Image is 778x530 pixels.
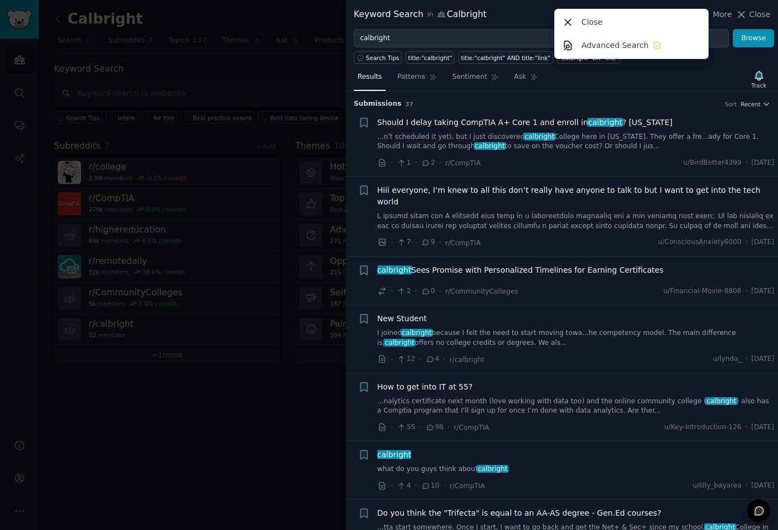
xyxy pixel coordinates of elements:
[514,72,526,82] span: Ask
[377,264,664,276] a: calbrightSees Promise with Personalized Timelines for Earning Certificates
[377,464,775,474] a: what do you guys think aboutcalbright​
[454,424,489,431] span: r/CompTIA
[445,159,480,167] span: r/CompTIA
[477,465,509,473] span: calbright
[391,421,393,433] span: ·
[377,185,775,208] a: Hiii everyone, I’m knew to all this don’t really have anyone to talk to but I want to get into th...
[397,286,410,296] span: 2
[391,157,393,169] span: ·
[713,9,732,20] span: More
[713,354,742,364] span: u/lynda_
[705,397,737,405] span: calbright
[752,481,774,491] span: [DATE]
[736,9,770,20] button: Close
[683,158,742,168] span: u/BirdBetter4399
[745,423,748,432] span: ·
[393,68,440,91] a: Patterns
[377,132,775,152] a: ...n’t scheduled it yet), but I just discoveredcalbrightCollege here in [US_STATE]. They offer a ...
[443,354,445,365] span: ·
[391,285,393,297] span: ·
[397,423,415,432] span: 55
[581,40,649,51] p: Advanced Search
[377,313,427,325] a: New Student
[406,101,414,107] span: 37
[354,8,487,21] div: Keyword Search Calbright
[391,237,393,248] span: ·
[415,237,417,248] span: ·
[745,158,748,168] span: ·
[701,9,732,20] button: More
[391,354,393,365] span: ·
[397,481,410,491] span: 4
[421,286,435,296] span: 0
[439,157,441,169] span: ·
[419,421,422,433] span: ·
[377,264,664,276] span: Sees Promise with Personalized Timelines for Earning Certificates
[443,480,445,491] span: ·
[693,481,742,491] span: u/lilly_bayarea
[581,17,602,28] p: Close
[354,51,402,64] button: Search Tips
[354,99,402,109] span: Submission s
[397,72,425,82] span: Patterns
[397,354,415,364] span: 12
[745,286,748,296] span: ·
[377,117,673,128] span: Should I delay taking CompTIA A+ Core 1 and enroll in ? [US_STATE]
[354,29,729,48] input: Try a keyword related to your business
[450,482,485,490] span: r/CompTIA
[752,158,774,168] span: [DATE]
[725,100,737,108] div: Sort
[383,339,415,347] span: calbright
[445,239,480,247] span: r/CompTIA
[439,285,441,297] span: ·
[391,480,393,491] span: ·
[397,237,410,247] span: 7
[377,117,673,128] a: Should I delay taking CompTIA A+ Core 1 and enroll incalbright? [US_STATE]
[377,212,775,231] a: L ipsumd sitam con A elitsedd eius temp in u laboreetdolo magnaaliq eni a min veniamq nost exerc....
[741,100,770,108] button: Recent
[449,68,503,91] a: Sentiment
[415,285,417,297] span: ·
[745,237,748,247] span: ·
[557,34,707,57] a: Advanced Search
[752,354,774,364] span: [DATE]
[664,423,741,432] span: u/Key-Introduction-126
[354,68,386,91] a: Results
[376,450,412,459] span: calbright
[445,288,518,295] span: r/CommunityColleges
[658,237,741,247] span: u/ConsciousAnxiety6000
[447,421,450,433] span: ·
[523,133,555,140] span: calbright
[377,507,662,519] a: Do you think the "Trifecta" is equal to an AA-AS degree - Gen.Ed courses?
[741,100,760,108] span: Recent
[752,82,766,89] div: Track
[461,54,550,62] div: title:"calbright" AND title:"link"
[733,29,774,48] button: Browse
[377,397,775,416] a: ...nalytics certificate next month (love working with data too) and the online community college ...
[748,68,770,91] button: Track
[450,356,484,364] span: r/calbright
[752,423,774,432] span: [DATE]
[425,354,439,364] span: 4
[745,481,748,491] span: ·
[415,480,417,491] span: ·
[415,157,417,169] span: ·
[427,10,433,20] span: in
[377,381,473,393] a: How to get into IT at 55?
[377,328,775,348] a: I joinedcalbrightbecause I felt the need to start moving towa...he competency model. The main dif...
[377,449,412,461] a: calbright
[421,237,435,247] span: 9
[425,423,444,432] span: 98
[358,72,382,82] span: Results
[474,142,506,150] span: calbright
[745,354,748,364] span: ·
[458,51,553,64] a: title:"calbright" AND title:"link"
[752,286,774,296] span: [DATE]
[663,286,742,296] span: u/Financial-Movie-8806
[408,54,452,62] div: title:"calbright"
[421,481,439,491] span: 10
